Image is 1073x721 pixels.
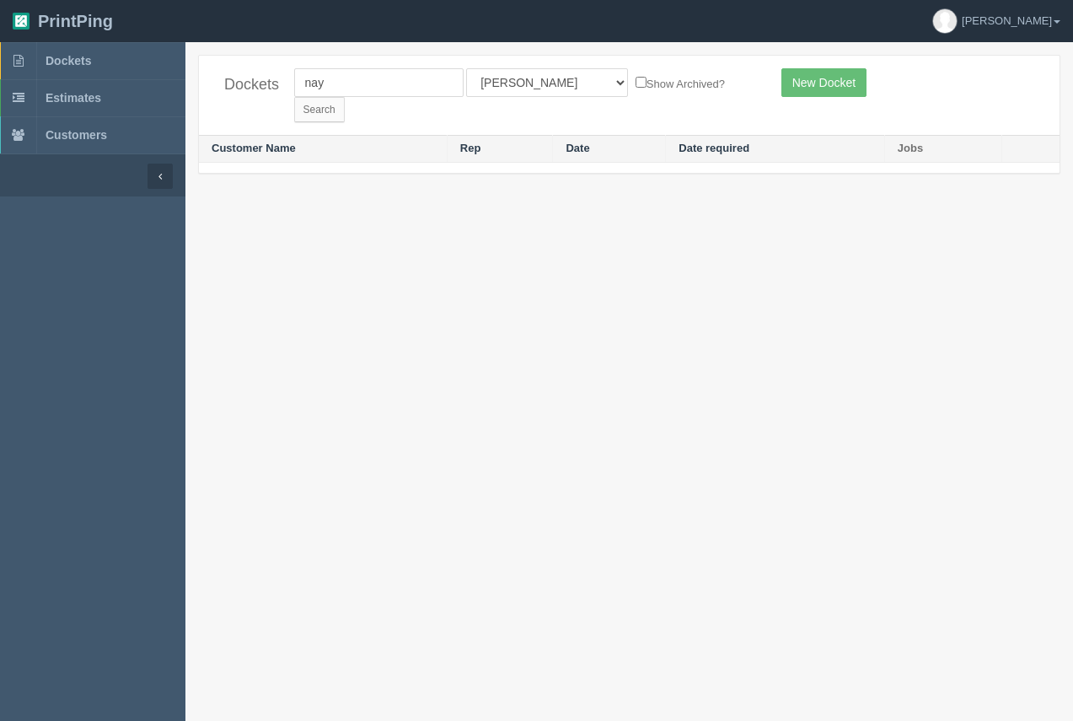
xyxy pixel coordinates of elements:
a: Date [566,142,589,154]
span: Dockets [46,54,91,67]
input: Customer Name [294,68,464,97]
h4: Dockets [224,77,269,94]
label: Show Archived? [636,73,725,93]
input: Show Archived? [636,77,646,88]
a: Rep [460,142,481,154]
input: Search [294,97,345,122]
a: Customer Name [212,142,296,154]
span: Customers [46,128,107,142]
th: Jobs [884,136,1001,163]
span: Estimates [46,91,101,105]
a: New Docket [781,68,866,97]
img: logo-3e63b451c926e2ac314895c53de4908e5d424f24456219fb08d385ab2e579770.png [13,13,30,30]
a: Date required [679,142,749,154]
img: avatar_default-7531ab5dedf162e01f1e0bb0964e6a185e93c5c22dfe317fb01d7f8cd2b1632c.jpg [933,9,957,33]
